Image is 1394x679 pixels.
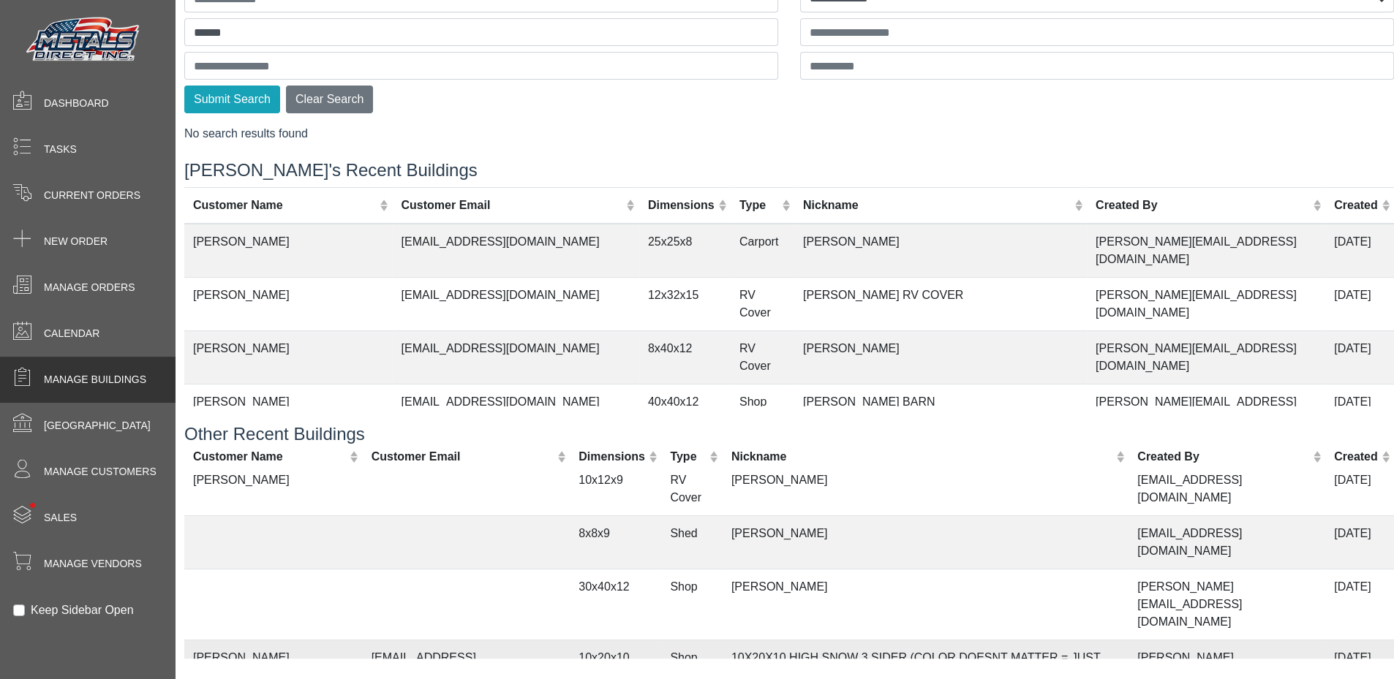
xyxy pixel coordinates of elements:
[1129,515,1325,569] td: [EMAIL_ADDRESS][DOMAIN_NAME]
[392,384,638,437] td: [EMAIL_ADDRESS][DOMAIN_NAME]
[392,224,638,278] td: [EMAIL_ADDRESS][DOMAIN_NAME]
[670,448,706,466] div: Type
[31,602,134,619] label: Keep Sidebar Open
[1087,330,1325,384] td: [PERSON_NAME][EMAIL_ADDRESS][DOMAIN_NAME]
[731,277,794,330] td: RV Cover
[44,280,135,295] span: Manage Orders
[44,372,146,387] span: Manage Buildings
[661,515,723,569] td: Shed
[44,418,151,433] span: [GEOGRAPHIC_DATA]
[803,197,1071,214] div: Nickname
[1087,384,1325,437] td: [PERSON_NAME][EMAIL_ADDRESS][DOMAIN_NAME]
[1087,224,1325,278] td: [PERSON_NAME][EMAIL_ADDRESS][DOMAIN_NAME]
[731,330,794,384] td: RV Cover
[1325,515,1394,569] td: [DATE]
[1325,330,1394,384] td: [DATE]
[184,125,1394,143] div: No search results found
[1325,224,1394,278] td: [DATE]
[184,160,1394,181] h4: [PERSON_NAME]'s Recent Buildings
[1334,197,1378,214] div: Created
[184,330,392,384] td: [PERSON_NAME]
[639,224,731,278] td: 25x25x8
[794,277,1087,330] td: [PERSON_NAME] RV COVER
[401,197,622,214] div: Customer Email
[44,234,108,249] span: New Order
[1137,448,1308,466] div: Created By
[570,569,661,640] td: 30x40x12
[14,482,51,529] span: •
[639,384,731,437] td: 40x40x12
[184,424,1394,445] h4: Other Recent Buildings
[193,448,346,466] div: Customer Name
[1325,384,1394,437] td: [DATE]
[1087,277,1325,330] td: [PERSON_NAME][EMAIL_ADDRESS][DOMAIN_NAME]
[1325,277,1394,330] td: [DATE]
[723,569,1129,640] td: [PERSON_NAME]
[44,510,77,526] span: Sales
[639,330,731,384] td: 8x40x12
[193,197,376,214] div: Customer Name
[392,330,638,384] td: [EMAIL_ADDRESS][DOMAIN_NAME]
[731,384,794,437] td: Shop
[44,326,99,341] span: Calendar
[1129,569,1325,640] td: [PERSON_NAME][EMAIL_ADDRESS][DOMAIN_NAME]
[570,515,661,569] td: 8x8x9
[1129,462,1325,515] td: [EMAIL_ADDRESS][DOMAIN_NAME]
[639,277,731,330] td: 12x32x15
[731,224,794,278] td: Carport
[44,188,140,203] span: Current Orders
[739,197,778,214] div: Type
[794,330,1087,384] td: [PERSON_NAME]
[184,224,392,278] td: [PERSON_NAME]
[286,86,373,113] button: Clear Search
[22,13,146,67] img: Metals Direct Inc Logo
[44,556,142,572] span: Manage Vendors
[731,448,1112,466] div: Nickname
[723,515,1129,569] td: [PERSON_NAME]
[184,384,392,437] td: [PERSON_NAME]
[794,384,1087,437] td: [PERSON_NAME] BARN
[661,462,723,515] td: RV Cover
[184,86,280,113] button: Submit Search
[44,96,109,111] span: Dashboard
[794,224,1087,278] td: [PERSON_NAME]
[372,448,554,466] div: Customer Email
[723,462,1129,515] td: [PERSON_NAME]
[44,142,77,157] span: Tasks
[570,462,661,515] td: 10x12x9
[1096,197,1309,214] div: Created By
[661,569,723,640] td: Shop
[1325,569,1394,640] td: [DATE]
[648,197,715,214] div: Dimensions
[184,277,392,330] td: [PERSON_NAME]
[1325,462,1394,515] td: [DATE]
[392,277,638,330] td: [EMAIL_ADDRESS][DOMAIN_NAME]
[44,464,157,479] span: Manage Customers
[579,448,645,466] div: Dimensions
[1334,448,1378,466] div: Created
[184,462,363,515] td: [PERSON_NAME]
